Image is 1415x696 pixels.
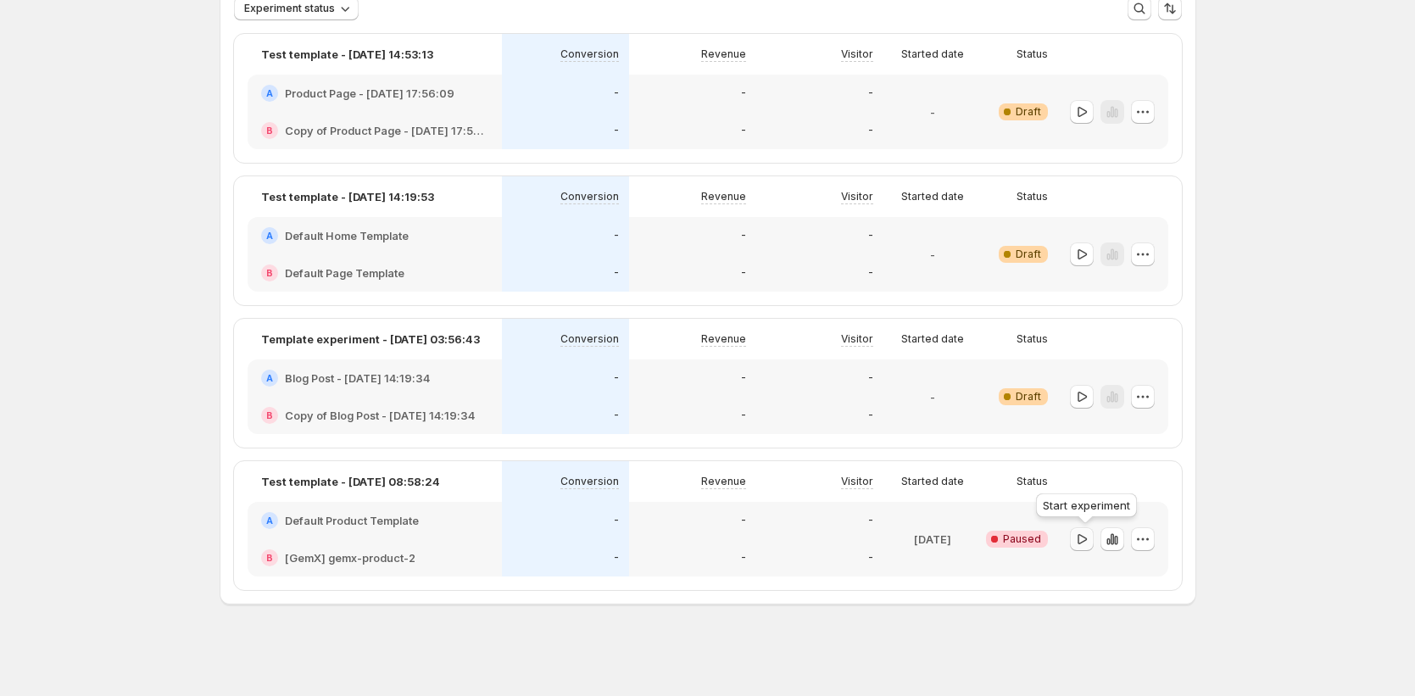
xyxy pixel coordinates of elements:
[701,47,746,61] p: Revenue
[614,86,619,100] p: -
[701,190,746,203] p: Revenue
[841,47,873,61] p: Visitor
[741,229,746,242] p: -
[266,553,273,563] h2: B
[560,475,619,488] p: Conversion
[1016,390,1041,404] span: Draft
[285,264,404,281] h2: Default Page Template
[285,85,454,102] h2: Product Page - [DATE] 17:56:09
[261,331,480,348] p: Template experiment - [DATE] 03:56:43
[741,86,746,100] p: -
[614,229,619,242] p: -
[868,551,873,565] p: -
[868,266,873,280] p: -
[741,514,746,527] p: -
[614,514,619,527] p: -
[614,371,619,385] p: -
[741,124,746,137] p: -
[614,409,619,422] p: -
[701,475,746,488] p: Revenue
[901,47,964,61] p: Started date
[266,373,273,383] h2: A
[741,266,746,280] p: -
[285,227,409,244] h2: Default Home Template
[244,2,335,15] span: Experiment status
[1003,532,1041,546] span: Paused
[1017,190,1048,203] p: Status
[1017,332,1048,346] p: Status
[1017,475,1048,488] p: Status
[560,190,619,203] p: Conversion
[901,475,964,488] p: Started date
[266,515,273,526] h2: A
[868,371,873,385] p: -
[841,475,873,488] p: Visitor
[914,531,951,548] p: [DATE]
[930,103,935,120] p: -
[868,409,873,422] p: -
[868,124,873,137] p: -
[266,125,273,136] h2: B
[701,332,746,346] p: Revenue
[614,124,619,137] p: -
[1017,47,1048,61] p: Status
[285,407,475,424] h2: Copy of Blog Post - [DATE] 14:19:34
[1016,105,1041,119] span: Draft
[285,549,415,566] h2: [GemX] gemx-product-2
[261,188,434,205] p: Test template - [DATE] 14:19:53
[930,246,935,263] p: -
[868,229,873,242] p: -
[285,370,430,387] h2: Blog Post - [DATE] 14:19:34
[868,514,873,527] p: -
[266,268,273,278] h2: B
[1016,248,1041,261] span: Draft
[261,46,433,63] p: Test template - [DATE] 14:53:13
[901,332,964,346] p: Started date
[841,332,873,346] p: Visitor
[841,190,873,203] p: Visitor
[285,512,419,529] h2: Default Product Template
[266,231,273,241] h2: A
[285,122,488,139] h2: Copy of Product Page - [DATE] 17:56:09
[560,47,619,61] p: Conversion
[266,88,273,98] h2: A
[901,190,964,203] p: Started date
[614,266,619,280] p: -
[560,332,619,346] p: Conversion
[741,551,746,565] p: -
[741,371,746,385] p: -
[930,388,935,405] p: -
[266,410,273,420] h2: B
[261,473,440,490] p: Test template - [DATE] 08:58:24
[614,551,619,565] p: -
[741,409,746,422] p: -
[868,86,873,100] p: -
